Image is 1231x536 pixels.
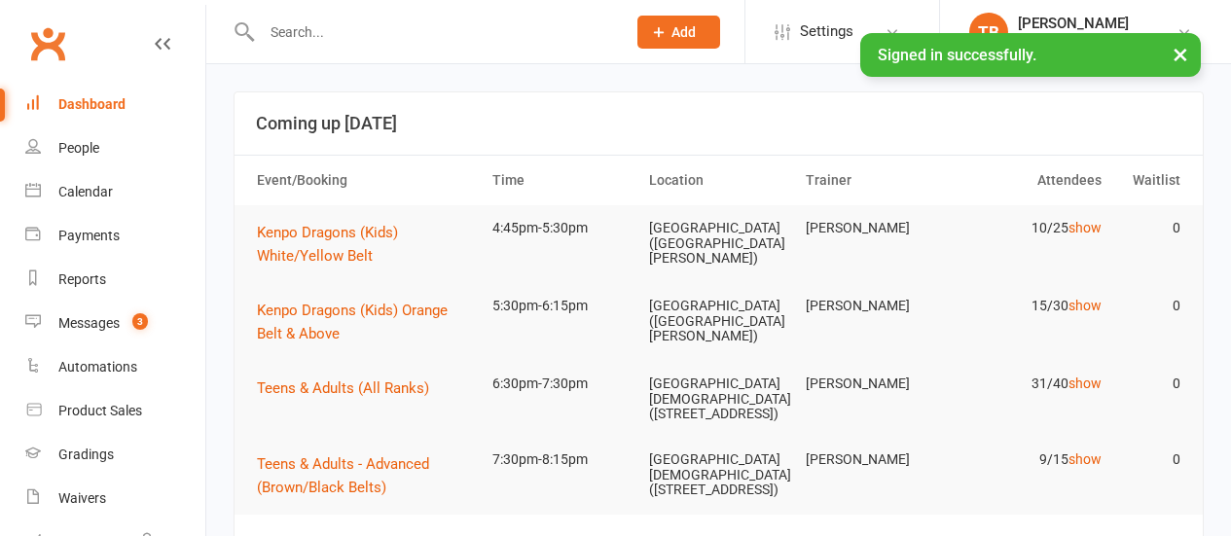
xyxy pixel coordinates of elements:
[1163,33,1198,75] button: ×
[797,283,954,329] td: [PERSON_NAME]
[671,24,696,40] span: Add
[257,455,429,496] span: Teens & Adults - Advanced (Brown/Black Belts)
[257,302,448,342] span: Kenpo Dragons (Kids) Orange Belt & Above
[1110,156,1189,205] th: Waitlist
[1110,437,1189,482] td: 0
[25,389,205,433] a: Product Sales
[878,46,1036,64] span: Signed in successfully.
[969,13,1008,52] div: TB
[1068,220,1102,235] a: show
[640,283,797,359] td: [GEOGRAPHIC_DATA]([GEOGRAPHIC_DATA][PERSON_NAME])
[248,156,484,205] th: Event/Booking
[25,170,205,214] a: Calendar
[257,379,429,397] span: Teens & Adults (All Ranks)
[1110,283,1189,329] td: 0
[25,302,205,345] a: Messages 3
[257,224,398,265] span: Kenpo Dragons (Kids) White/Yellow Belt
[25,126,205,170] a: People
[484,437,640,482] td: 7:30pm-8:15pm
[58,403,142,418] div: Product Sales
[25,477,205,520] a: Waivers
[257,221,475,268] button: Kenpo Dragons (Kids) White/Yellow Belt
[640,437,797,513] td: [GEOGRAPHIC_DATA][DEMOGRAPHIC_DATA] ([STREET_ADDRESS])
[954,361,1110,407] td: 31/40
[1068,298,1102,313] a: show
[954,283,1110,329] td: 15/30
[58,140,99,156] div: People
[23,19,72,68] a: Clubworx
[954,437,1110,482] td: 9/15
[1068,451,1102,467] a: show
[256,114,1181,133] h3: Coming up [DATE]
[1018,32,1174,50] div: Empty Hands Martial Arts
[58,359,137,375] div: Automations
[25,83,205,126] a: Dashboard
[640,156,797,205] th: Location
[797,361,954,407] td: [PERSON_NAME]
[132,313,148,330] span: 3
[25,433,205,477] a: Gradings
[256,18,613,46] input: Search...
[58,96,126,112] div: Dashboard
[637,16,720,49] button: Add
[25,214,205,258] a: Payments
[800,10,853,54] span: Settings
[797,437,954,482] td: [PERSON_NAME]
[1110,361,1189,407] td: 0
[640,361,797,437] td: [GEOGRAPHIC_DATA][DEMOGRAPHIC_DATA] ([STREET_ADDRESS])
[640,205,797,281] td: [GEOGRAPHIC_DATA]([GEOGRAPHIC_DATA][PERSON_NAME])
[58,447,114,462] div: Gradings
[954,205,1110,251] td: 10/25
[257,452,475,499] button: Teens & Adults - Advanced (Brown/Black Belts)
[58,228,120,243] div: Payments
[58,315,120,331] div: Messages
[257,376,443,400] button: Teens & Adults (All Ranks)
[58,184,113,199] div: Calendar
[1018,15,1174,32] div: [PERSON_NAME]
[484,361,640,407] td: 6:30pm-7:30pm
[797,156,954,205] th: Trainer
[484,156,640,205] th: Time
[25,345,205,389] a: Automations
[797,205,954,251] td: [PERSON_NAME]
[58,490,106,506] div: Waivers
[484,205,640,251] td: 4:45pm-5:30pm
[25,258,205,302] a: Reports
[484,283,640,329] td: 5:30pm-6:15pm
[58,271,106,287] div: Reports
[954,156,1110,205] th: Attendees
[1068,375,1102,391] a: show
[1110,205,1189,251] td: 0
[257,299,475,345] button: Kenpo Dragons (Kids) Orange Belt & Above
